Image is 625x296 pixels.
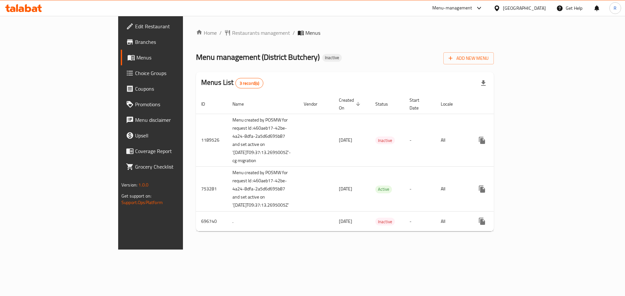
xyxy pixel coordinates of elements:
td: - [404,167,436,212]
span: Promotions [135,100,217,108]
span: Grocery Checklist [135,163,217,171]
span: Menus [136,54,217,61]
span: Add New Menu [449,54,489,62]
div: Active [375,186,392,193]
span: Inactive [322,55,342,60]
span: Locale [441,100,461,108]
span: Edit Restaurant [135,22,217,30]
span: ID [201,100,214,108]
span: Status [375,100,396,108]
button: Change Status [490,181,506,197]
span: [DATE] [339,217,352,225]
td: All [436,114,469,167]
span: Menu disclaimer [135,116,217,124]
a: Restaurants management [224,29,290,37]
span: Branches [135,38,217,46]
span: 3 record(s) [236,80,263,86]
span: R [614,5,617,12]
span: Name [232,100,252,108]
span: Upsell [135,132,217,139]
button: Add New Menu [443,52,494,64]
th: Actions [469,94,542,114]
span: Coupons [135,85,217,93]
span: Get support on: [121,192,151,200]
li: / [293,29,295,37]
span: Vendor [304,100,326,108]
td: Menu created by POSMW for request Id :460aeb17-42be-4a24-8dfa-2a5d6d695b87 and set active on '[DA... [227,114,299,167]
div: Inactive [322,54,342,62]
span: Created On [339,96,362,112]
a: Support.OpsPlatform [121,198,163,207]
div: Export file [476,75,491,91]
a: Coverage Report [121,143,223,159]
td: . [227,212,299,231]
td: Menu created by POSMW for request Id :460aeb17-42be-4a24-8dfa-2a5d6d695b87 and set active on '[DA... [227,167,299,212]
td: - [404,212,436,231]
h2: Menus List [201,78,263,88]
nav: breadcrumb [196,29,494,37]
span: [DATE] [339,185,352,193]
a: Menu disclaimer [121,112,223,128]
span: Active [375,186,392,193]
a: Coupons [121,81,223,97]
a: Promotions [121,97,223,112]
a: Grocery Checklist [121,159,223,174]
td: All [436,167,469,212]
span: Start Date [410,96,428,112]
span: Menu management ( District Butchery ) [196,50,320,64]
button: more [474,133,490,148]
span: Menus [305,29,320,37]
span: Choice Groups [135,69,217,77]
button: more [474,181,490,197]
span: Restaurants management [232,29,290,37]
a: Branches [121,34,223,50]
div: [GEOGRAPHIC_DATA] [503,5,546,12]
button: Change Status [490,213,506,229]
td: All [436,212,469,231]
table: enhanced table [196,94,542,232]
div: Menu-management [432,4,472,12]
span: [DATE] [339,136,352,144]
a: Menus [121,50,223,65]
button: more [474,213,490,229]
button: Change Status [490,133,506,148]
span: 1.0.0 [138,181,148,189]
a: Edit Restaurant [121,19,223,34]
a: Choice Groups [121,65,223,81]
span: Inactive [375,137,395,144]
td: - [404,114,436,167]
span: Coverage Report [135,147,217,155]
span: Inactive [375,218,395,225]
div: Total records count [235,78,264,88]
a: Upsell [121,128,223,143]
span: Version: [121,181,137,189]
